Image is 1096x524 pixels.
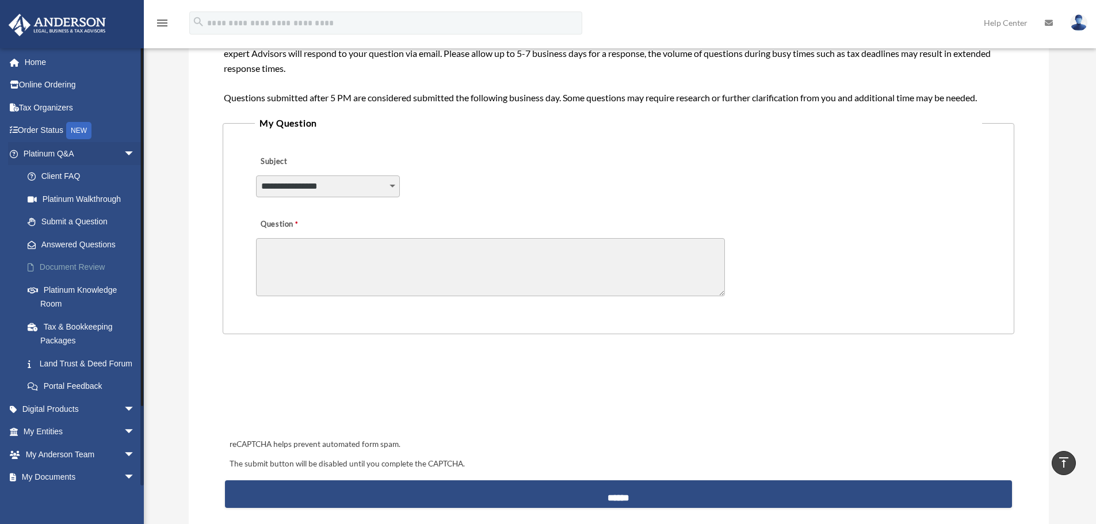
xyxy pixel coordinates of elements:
div: reCAPTCHA helps prevent automated form spam. [225,438,1011,452]
legend: My Question [255,115,982,131]
a: menu [155,20,169,30]
a: Portal Feedback [16,375,152,398]
i: menu [155,16,169,30]
div: The submit button will be disabled until you complete the CAPTCHA. [225,457,1011,471]
a: Document Review [16,256,152,279]
img: Anderson Advisors Platinum Portal [5,14,109,36]
a: Client FAQ [16,165,152,188]
i: search [192,16,205,28]
a: Answered Questions [16,233,152,256]
label: Subject [256,154,365,170]
span: arrow_drop_down [124,443,147,466]
a: Online Ordering [8,74,152,97]
div: NEW [66,122,91,139]
span: arrow_drop_down [124,142,147,166]
a: Platinum Walkthrough [16,188,152,211]
a: Digital Productsarrow_drop_down [8,397,152,420]
span: arrow_drop_down [124,420,147,444]
span: arrow_drop_down [124,397,147,421]
a: My Documentsarrow_drop_down [8,466,152,489]
a: Submit a Question [16,211,147,234]
span: arrow_drop_down [124,466,147,489]
a: Platinum Q&Aarrow_drop_down [8,142,152,165]
a: My Anderson Teamarrow_drop_down [8,443,152,466]
a: Land Trust & Deed Forum [16,352,152,375]
a: Order StatusNEW [8,119,152,143]
a: Home [8,51,152,74]
a: My Entitiesarrow_drop_down [8,420,152,443]
a: Tax Organizers [8,96,152,119]
label: Question [256,217,345,233]
iframe: reCAPTCHA [226,370,401,415]
a: vertical_align_top [1052,451,1076,475]
a: Tax & Bookkeeping Packages [16,315,152,352]
a: Platinum Knowledge Room [16,278,152,315]
i: vertical_align_top [1057,456,1071,469]
img: User Pic [1070,14,1087,31]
